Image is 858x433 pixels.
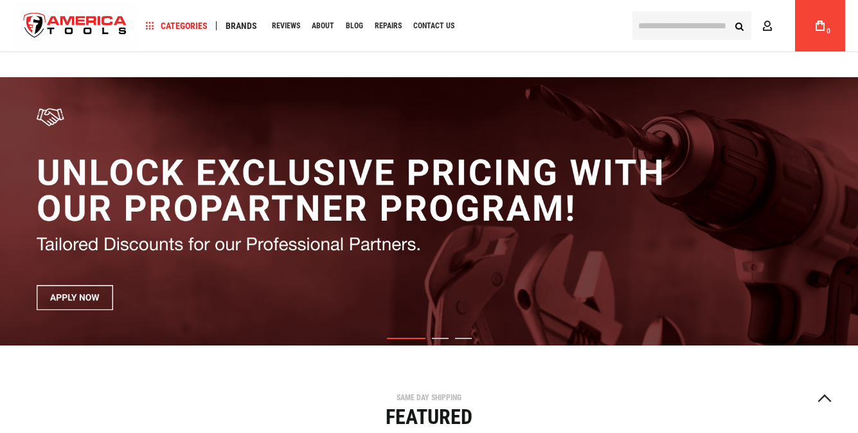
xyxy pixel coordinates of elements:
[827,28,830,35] span: 0
[266,17,306,35] a: Reviews
[272,22,300,30] span: Reviews
[226,21,257,30] span: Brands
[146,21,208,30] span: Categories
[346,22,363,30] span: Blog
[140,17,213,35] a: Categories
[727,14,751,38] button: Search
[10,394,848,401] div: SAME DAY SHIPPING
[13,2,138,50] a: store logo
[10,407,848,427] div: Featured
[220,17,263,35] a: Brands
[407,17,460,35] a: Contact Us
[306,17,340,35] a: About
[413,22,454,30] span: Contact Us
[375,22,402,30] span: Repairs
[13,2,138,50] img: America Tools
[340,17,369,35] a: Blog
[312,22,334,30] span: About
[369,17,407,35] a: Repairs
